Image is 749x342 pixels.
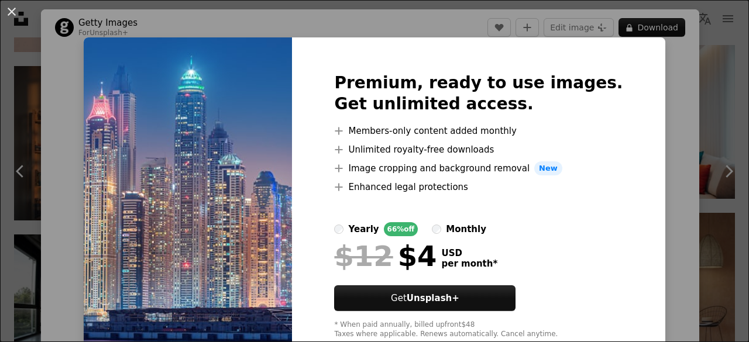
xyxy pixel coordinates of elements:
li: Members-only content added monthly [334,124,623,138]
span: $12 [334,241,393,271]
li: Enhanced legal protections [334,180,623,194]
input: yearly66%off [334,224,343,234]
li: Image cropping and background removal [334,161,623,175]
strong: Unsplash+ [407,293,459,303]
span: New [534,161,562,175]
div: yearly [348,222,379,236]
div: monthly [446,222,486,236]
div: 66% off [384,222,418,236]
span: per month * [441,258,497,269]
span: USD [441,248,497,258]
input: monthly [432,224,441,234]
div: * When paid annually, billed upfront $48 Taxes where applicable. Renews automatically. Cancel any... [334,320,623,339]
div: $4 [334,241,437,271]
button: GetUnsplash+ [334,285,516,311]
li: Unlimited royalty-free downloads [334,143,623,157]
h2: Premium, ready to use images. Get unlimited access. [334,72,623,115]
